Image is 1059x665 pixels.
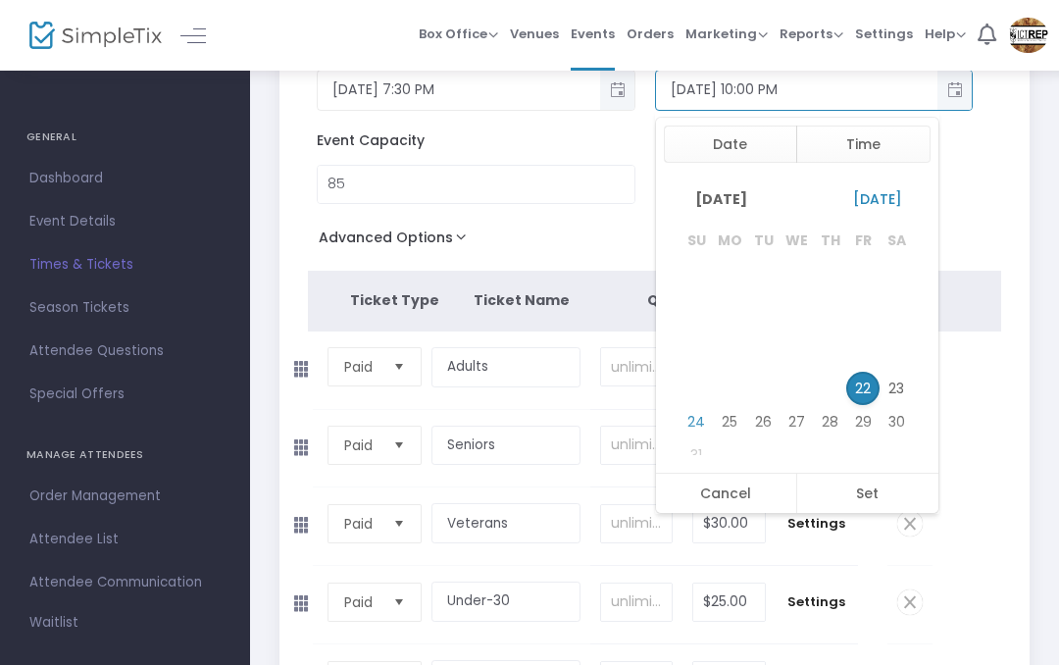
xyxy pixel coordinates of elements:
span: Settings [785,514,847,534]
span: Ticket Name [474,290,570,310]
span: Attendee Questions [29,338,221,364]
button: Select [385,505,413,542]
input: Enter a ticket type name. e.g. General Admission [431,503,580,543]
span: Season Tickets [29,295,221,321]
button: Toggle popup [600,71,634,110]
span: Settings [855,9,913,59]
button: Select [385,584,413,621]
h4: GENERAL [26,118,224,157]
span: Paid [344,592,378,612]
input: Price [693,505,765,542]
span: Orders [627,9,674,59]
span: Help [925,25,966,43]
button: Advanced Options [308,224,485,259]
span: Order Management [29,484,221,509]
span: Paid [344,357,378,377]
span: Ticket Type [350,290,439,310]
span: Times & Tickets [29,252,221,278]
span: Special Offers [29,382,221,407]
span: Marketing [685,25,768,43]
input: unlimited [601,584,672,621]
button: Select [385,427,413,464]
input: unlimited [601,348,672,385]
input: Price [693,584,765,621]
span: Settings [785,592,847,612]
input: unlimited [601,427,672,464]
input: Enter a ticket type name. e.g. General Admission [431,347,580,387]
span: Events [571,9,615,59]
span: Event Capacity [317,130,449,151]
span: Venues [510,9,559,59]
span: Box Office [419,25,498,43]
h4: MANAGE ATTENDEES [26,435,224,475]
span: Attendee List [29,527,221,552]
input: Select date & time [656,74,938,106]
span: Attendee Communication [29,570,221,595]
span: Paid [344,435,378,455]
input: Enter a ticket type name. e.g. General Admission [431,426,580,466]
span: Qty [647,290,704,310]
span: Reports [780,25,843,43]
span: Paid [344,514,378,534]
input: Select date & time [318,74,600,106]
span: Waitlist [29,613,78,633]
span: Event Details [29,209,221,234]
input: Enter a ticket type name. e.g. General Admission [431,582,580,622]
button: Select [385,348,413,385]
span: Dashboard [29,166,221,191]
input: unlimited [601,505,672,542]
button: Toggle popup [937,71,972,110]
